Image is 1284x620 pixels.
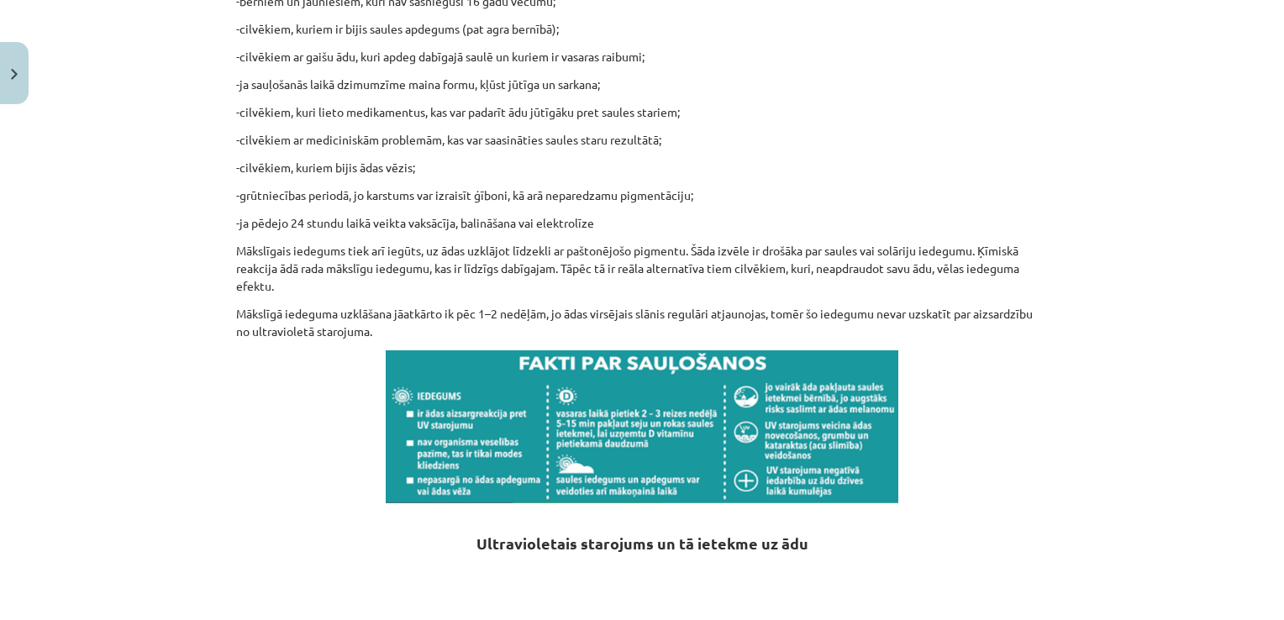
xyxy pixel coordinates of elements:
p: -cilvēkiem ar gaišu ādu, kuri apdeg dabīgajā saulē un kuriem ir vasaras raibumi; [236,48,1048,66]
p: -cilvēkiem, kuri lieto medikamentus, kas var padarīt ādu jūtīgāku pret saules stariem; [236,103,1048,121]
p: -cilvēkiem ar mediciniskām problemām, kas var saasināties saules staru rezultātā; [236,131,1048,149]
p: Mākslīgā iedeguma uzklāšana jāatkārto ik pēc 1–2 nedēļām, jo ādas virsējais slānis regulāri atjau... [236,305,1048,340]
b: Ultravioletais starojums un tā ietekme uz ādu [476,533,808,553]
img: icon-close-lesson-0947bae3869378f0d4975bcd49f059093ad1ed9edebbc8119c70593378902aed.svg [11,69,18,80]
p: Mākslīgais iedegums tiek arī iegūts, uz ādas uzklājot līdzekli ar paštonējošo pigmentu. Šāda izvē... [236,242,1048,295]
p: -cilvēkiem, kuriem ir bijis saules apdegums (pat agra bernībā); [236,20,1048,38]
p: -cilvēkiem, kuriem bijis ādas vēzis; [236,159,1048,176]
p: -ja sauļošanās laikā dzimumzīme maina formu, kļūst jūtīga un sarkana; [236,76,1048,93]
p: -grūtniecības periodā, jo karstums var izraisīt ģīboni, kā arā neparedzamu pigmentāciju; [236,187,1048,204]
p: -ja pēdejo 24 stundu laikā veikta vaksācīja, balināšana vai elektrolīze [236,214,1048,232]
